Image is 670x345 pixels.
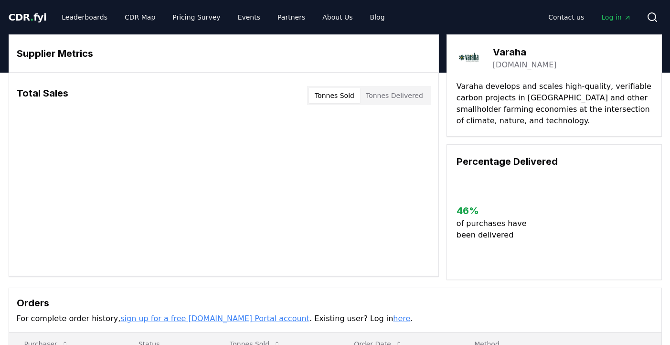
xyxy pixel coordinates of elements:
[457,81,652,127] p: Varaha develops and scales high-quality, verifiable carbon projects in [GEOGRAPHIC_DATA] and othe...
[17,313,654,324] p: For complete order history, . Existing user? Log in .
[315,9,360,26] a: About Us
[17,46,431,61] h3: Supplier Metrics
[54,9,115,26] a: Leaderboards
[594,9,638,26] a: Log in
[17,86,68,105] h3: Total Sales
[120,314,309,323] a: sign up for a free [DOMAIN_NAME] Portal account
[457,204,534,218] h3: 46 %
[309,88,360,103] button: Tonnes Sold
[457,44,483,71] img: Varaha-logo
[457,218,534,241] p: of purchases have been delivered
[17,296,654,310] h3: Orders
[541,9,638,26] nav: Main
[493,59,557,71] a: [DOMAIN_NAME]
[601,12,631,22] span: Log in
[360,88,429,103] button: Tonnes Delivered
[165,9,228,26] a: Pricing Survey
[9,11,47,24] a: CDR.fyi
[117,9,163,26] a: CDR Map
[54,9,392,26] nav: Main
[30,11,33,23] span: .
[9,11,47,23] span: CDR fyi
[393,314,410,323] a: here
[230,9,268,26] a: Events
[270,9,313,26] a: Partners
[493,45,557,59] h3: Varaha
[541,9,592,26] a: Contact us
[457,154,652,169] h3: Percentage Delivered
[362,9,393,26] a: Blog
